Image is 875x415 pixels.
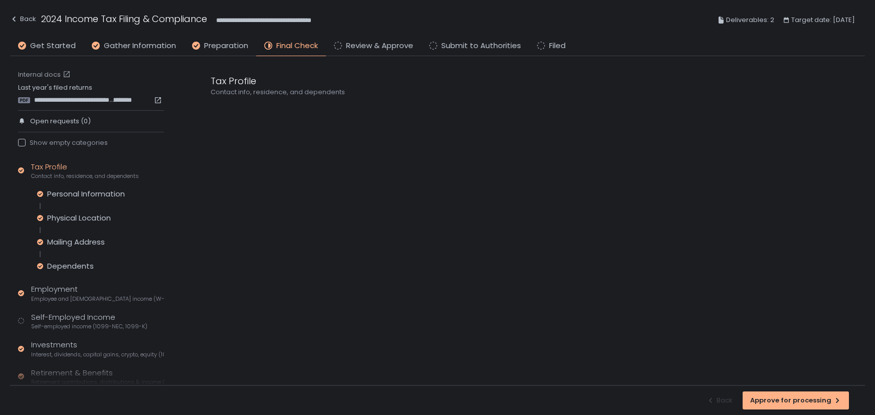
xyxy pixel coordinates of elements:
div: Personal Information [47,189,125,199]
span: Final Check [276,40,318,52]
div: Tax Profile [211,74,692,88]
div: Self-Employed Income [31,312,147,331]
div: Physical Location [47,213,111,223]
div: Tax Profile [31,161,139,180]
span: Employee and [DEMOGRAPHIC_DATA] income (W-2s) [31,295,164,303]
span: Preparation [204,40,248,52]
span: Interest, dividends, capital gains, crypto, equity (1099s, K-1s) [31,351,164,358]
div: Last year's filed returns [18,83,164,104]
span: Contact info, residence, and dependents [31,172,139,180]
button: Approve for processing [743,391,849,409]
span: Get Started [30,40,76,52]
div: Mailing Address [47,237,105,247]
span: Deliverables: 2 [726,14,774,26]
h1: 2024 Income Tax Filing & Compliance [41,12,207,26]
button: Back [10,12,36,29]
div: Back [10,13,36,25]
div: Retirement & Benefits [31,367,164,386]
span: Gather Information [104,40,176,52]
div: Contact info, residence, and dependents [211,88,692,97]
span: Review & Approve [346,40,413,52]
span: Filed [549,40,566,52]
span: Submit to Authorities [441,40,521,52]
a: Internal docs [18,70,73,79]
div: Investments [31,339,164,358]
span: Self-employed income (1099-NEC, 1099-K) [31,323,147,330]
div: Approve for processing [750,396,841,405]
div: Employment [31,284,164,303]
span: Target date: [DATE] [791,14,855,26]
div: Dependents [47,261,94,271]
span: Open requests (0) [30,117,91,126]
span: Retirement contributions, distributions & income (1099-R, 5498) [31,378,164,386]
